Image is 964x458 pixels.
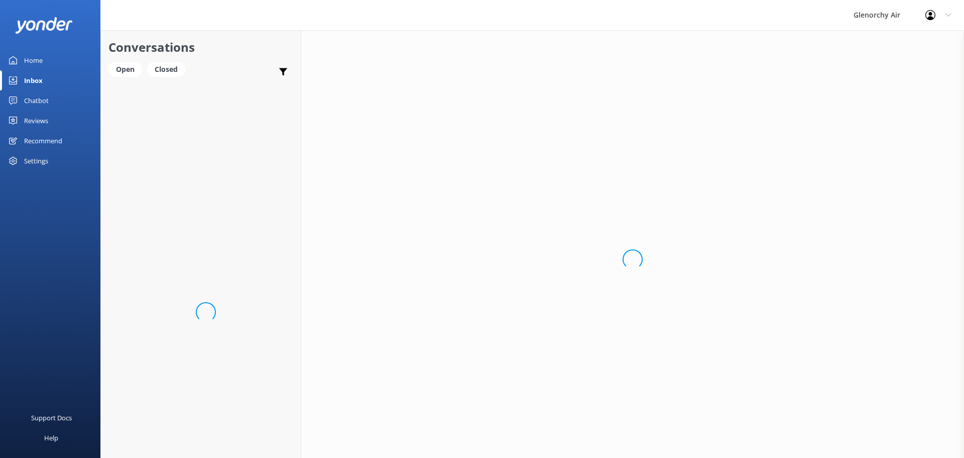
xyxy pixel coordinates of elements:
div: Support Docs [31,408,72,428]
div: Home [24,50,43,70]
div: Closed [147,62,185,77]
h2: Conversations [108,38,293,57]
a: Open [108,63,147,74]
a: Closed [147,63,190,74]
img: yonder-white-logo.png [15,17,73,34]
div: Settings [24,151,48,171]
div: Reviews [24,111,48,131]
div: Chatbot [24,90,49,111]
div: Help [44,428,58,448]
div: Recommend [24,131,62,151]
div: Inbox [24,70,43,90]
div: Open [108,62,142,77]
